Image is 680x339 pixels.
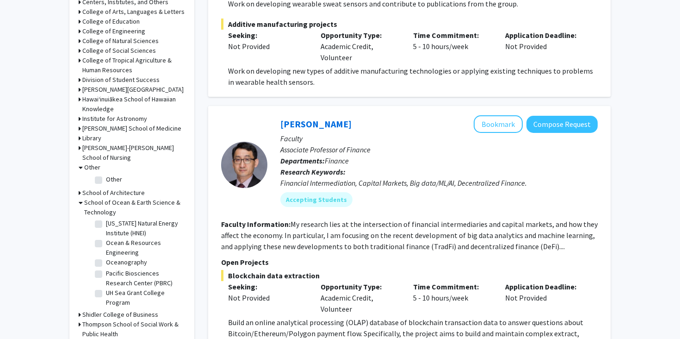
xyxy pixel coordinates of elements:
[106,238,183,257] label: Ocean & Resources Engineering
[82,75,160,85] h3: Division of Student Success
[82,46,156,56] h3: College of Social Sciences
[106,257,147,267] label: Oceanography
[106,219,183,238] label: [US_STATE] Natural Energy Institute (HNEI)
[280,167,346,176] b: Research Keywords:
[82,94,185,114] h3: Hawaiʻinuiākea School of Hawaiian Knowledge
[82,36,159,46] h3: College of Natural Sciences
[526,116,598,133] button: Compose Request to Jiakai Chen
[314,30,406,63] div: Academic Credit, Volunteer
[413,30,492,41] p: Time Commitment:
[228,30,307,41] p: Seeking:
[7,297,39,332] iframe: Chat
[280,156,325,165] b: Departments:
[82,320,185,339] h3: Thompson School of Social Work & Public Health
[505,30,584,41] p: Application Deadline:
[221,220,598,251] fg-read-more: My research lies at the intersection of financial intermediaries and capital markets, and how the...
[82,85,184,94] h3: [PERSON_NAME][GEOGRAPHIC_DATA]
[84,198,185,217] h3: School of Ocean & Earth Science & Technology
[82,188,145,198] h3: School of Architecture
[82,133,101,143] h3: Library
[82,56,185,75] h3: College of Tropical Agriculture & Human Resources
[406,281,499,314] div: 5 - 10 hours/week
[321,30,399,41] p: Opportunity Type:
[228,65,598,88] p: Work on developing new types of additive manufacturing technologies or applying existing techniqu...
[82,310,158,320] h3: Shidler College of Business
[280,144,598,155] p: Associate Professor of Finance
[413,281,492,292] p: Time Commitment:
[228,41,307,52] div: Not Provided
[106,269,183,288] label: Pacific Biosciences Research Center (PBRC)
[321,281,399,292] p: Opportunity Type:
[228,292,307,303] div: Not Provided
[82,17,140,26] h3: College of Education
[84,163,100,172] h3: Other
[106,175,122,184] label: Other
[228,281,307,292] p: Seeking:
[505,281,584,292] p: Application Deadline:
[498,281,591,314] div: Not Provided
[221,19,598,30] span: Additive manufacturing projects
[280,192,352,207] mat-chip: Accepting Students
[221,257,598,268] p: Open Projects
[221,220,291,229] b: Faculty Information:
[314,281,406,314] div: Academic Credit, Volunteer
[280,118,352,130] a: [PERSON_NAME]
[498,30,591,63] div: Not Provided
[82,124,181,133] h3: [PERSON_NAME] School of Medicine
[325,156,349,165] span: Finance
[280,177,598,188] div: Financial Intermediation, Capital Markets, Big data/ML/AI, Decentralized Finance.
[82,7,185,17] h3: College of Arts, Languages & Letters
[221,270,598,281] span: Blockchain data extraction
[280,133,598,144] p: Faculty
[474,115,523,133] button: Add Jiakai Chen to Bookmarks
[406,30,499,63] div: 5 - 10 hours/week
[106,288,183,308] label: UH Sea Grant College Program
[82,143,185,163] h3: [PERSON_NAME]-[PERSON_NAME] School of Nursing
[82,114,147,124] h3: Institute for Astronomy
[82,26,145,36] h3: College of Engineering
